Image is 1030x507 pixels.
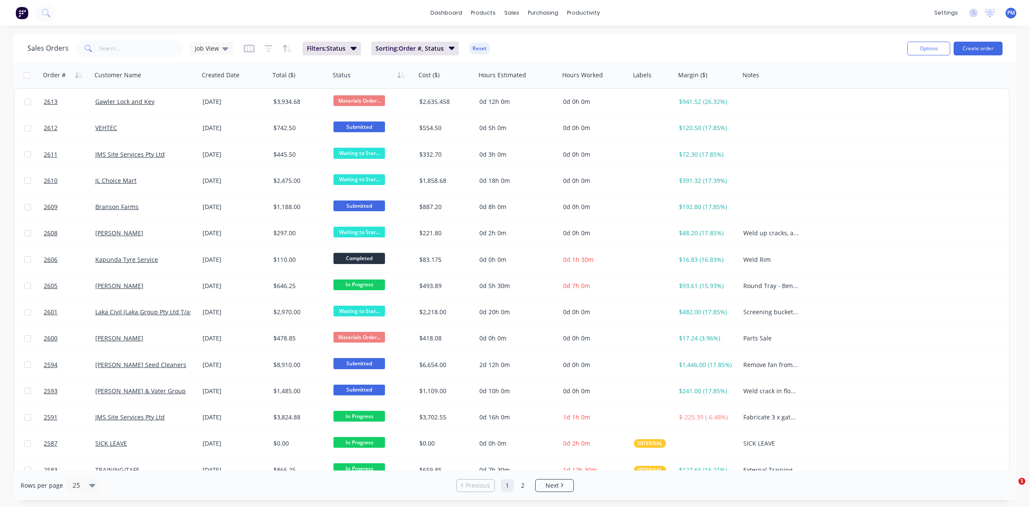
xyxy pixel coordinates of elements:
[679,413,733,422] div: $-225.39 (-6.48%)
[679,308,733,316] div: $482.00 (17.85%)
[469,43,490,55] button: Reset
[419,97,470,106] div: $2,635.458
[679,150,733,159] div: $72.30 (17.85%)
[95,361,186,369] a: [PERSON_NAME] Seed Cleaners
[479,308,552,316] div: 0d 20h 0m
[637,439,663,448] span: INTERNAL
[273,97,324,106] div: $3,934.68
[419,124,470,132] div: $554.50
[563,176,590,185] span: 0d 0h 0m
[500,6,524,19] div: sales
[563,124,590,132] span: 0d 0h 0m
[679,334,733,343] div: $17.24 (3.96%)
[44,299,95,325] a: 2601
[536,481,573,490] a: Next page
[21,481,63,490] span: Rows per page
[742,71,759,79] div: Notes
[44,176,58,185] span: 2610
[44,439,58,448] span: 2587
[524,6,563,19] div: purchasing
[563,308,590,316] span: 0d 0h 0m
[333,463,385,474] span: In Progress
[203,334,267,343] div: [DATE]
[333,279,385,290] span: In Progress
[44,203,58,211] span: 2609
[419,361,470,369] div: $6,654.00
[273,308,324,316] div: $2,970.00
[307,44,345,53] span: Filters: Status
[273,124,324,132] div: $742.50
[203,439,267,448] div: [DATE]
[44,352,95,378] a: 2594
[43,71,66,79] div: Order #
[479,361,552,369] div: 2d 12h 0m
[273,150,324,159] div: $445.50
[44,273,95,299] a: 2605
[743,387,799,395] div: Weld crack in floor of aluminium tipper, plate/brace underneath to avoid cracking in future. Floo...
[333,358,385,369] span: Submitted
[453,479,577,492] ul: Pagination
[418,71,439,79] div: Cost ($)
[679,97,733,106] div: $941.52 (26.32%)
[563,203,590,211] span: 0d 0h 0m
[95,466,139,474] a: TRAINING/TAFE
[44,378,95,404] a: 2593
[333,332,385,343] span: Materials Order...
[679,466,733,474] div: $127.65 (16.21%)
[44,387,58,395] span: 2593
[333,95,385,106] span: Materials Order...
[479,413,552,422] div: 0d 16h 0m
[15,6,28,19] img: Factory
[95,387,186,395] a: [PERSON_NAME] & Vater Group
[1001,478,1021,498] iframe: Intercom live chat
[273,387,324,395] div: $1,485.00
[563,97,590,106] span: 0d 0h 0m
[419,439,470,448] div: $0.00
[95,255,158,264] a: Kapunda Tyre Service
[419,229,470,237] div: $221.80
[303,42,361,55] button: Filters:Status
[479,282,552,290] div: 0d 5h 30m
[333,385,385,395] span: Submitted
[563,282,590,290] span: 0d 7h 0m
[419,466,470,474] div: $659.85
[203,229,267,237] div: [DATE]
[44,194,95,220] a: 2609
[44,220,95,246] a: 2608
[563,6,604,19] div: productivity
[479,229,552,237] div: 0d 2h 0m
[95,439,127,447] a: SICK LEAVE
[479,255,552,264] div: 0d 0h 0m
[273,71,295,79] div: Total ($)
[563,413,590,421] span: 1d 1h 0m
[95,282,143,290] a: [PERSON_NAME]
[273,334,324,343] div: $478.85
[44,115,95,141] a: 2612
[479,150,552,159] div: 0d 3h 0m
[637,466,663,474] span: INTERNAL
[44,282,58,290] span: 2605
[100,40,183,57] input: Search...
[95,334,143,342] a: [PERSON_NAME]
[95,97,154,106] a: Gawler Lock and Key
[95,229,143,237] a: [PERSON_NAME]
[679,176,733,185] div: $391.32 (17.39%)
[679,229,733,237] div: $48.20 (17.85%)
[743,413,799,422] div: Fabricate 3 x gates - 2 @ 3900 & 1 @ 3600 x 1100 from 75 x 50 rhs outer frame. 40mm rhs as 4 x ho...
[479,387,552,395] div: 0d 10h 0m
[203,308,267,316] div: [DATE]
[419,255,470,264] div: $83.175
[419,308,470,316] div: $2,218.00
[95,150,165,158] a: JMS Site Services Pty Ltd
[563,229,590,237] span: 0d 0h 0m
[419,176,470,185] div: $1,858.68
[563,334,590,342] span: 0d 0h 0m
[273,255,324,264] div: $110.00
[333,200,385,211] span: Submitted
[371,42,459,55] button: Sorting:Order #, Status
[44,466,58,474] span: 2583
[376,44,444,53] span: Sorting: Order #, Status
[203,255,267,264] div: [DATE]
[501,479,514,492] a: Page 1 is your current page
[426,6,467,19] a: dashboard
